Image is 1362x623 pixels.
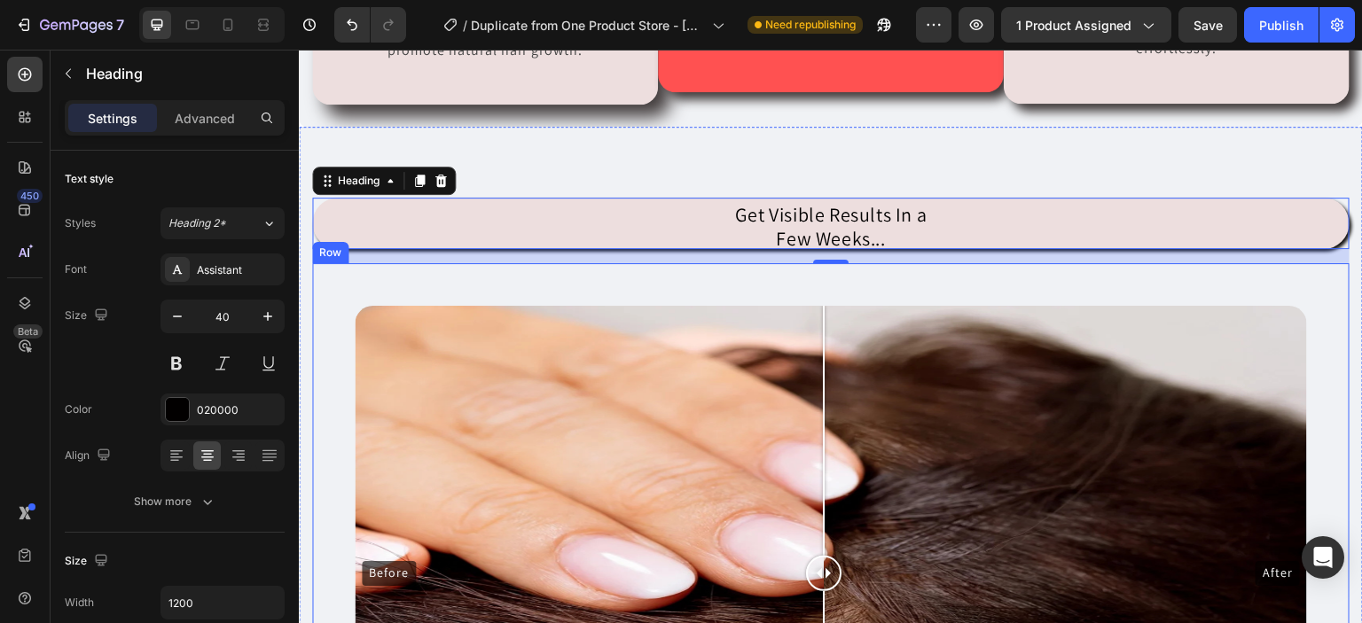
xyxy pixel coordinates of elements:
span: Save [1194,18,1223,33]
button: Save [1178,7,1237,43]
div: Heading [35,123,84,139]
div: 450 [17,189,43,203]
div: Color [65,401,92,417]
div: Font [65,261,87,277]
span: Need republishing [765,17,856,33]
div: Show more [134,493,216,510]
div: Undo/Redo [334,7,406,43]
button: 7 [7,7,132,43]
span: Get Visible Results In a [436,152,628,177]
p: Settings [88,109,137,128]
iframe: Design area [299,50,1362,623]
button: Publish [1244,7,1319,43]
div: Beta [13,324,43,339]
button: Heading 2* [160,207,285,239]
span: Heading 2* [168,215,226,231]
div: Align [65,444,114,468]
p: Advanced [175,109,235,128]
div: Assistant [197,262,280,278]
div: Publish [1259,16,1303,35]
div: Width [65,595,94,611]
div: Size [65,549,112,573]
span: Few Weeks... [477,176,586,201]
div: Row [17,195,46,211]
span: Duplicate from One Product Store - [DATE] 19:55:56 [471,16,705,35]
div: 020000 [197,402,280,418]
div: Styles [65,215,96,231]
button: 1 product assigned [1001,7,1171,43]
p: 7 [116,14,124,35]
div: After [957,511,1001,536]
div: Before [63,511,117,536]
button: Show more [65,486,285,518]
div: Text style [65,171,113,187]
input: Auto [161,587,284,619]
span: 1 product assigned [1016,16,1131,35]
p: Heading [86,63,278,84]
div: Open Intercom Messenger [1302,536,1344,579]
div: Size [65,304,112,328]
span: / [463,16,467,35]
